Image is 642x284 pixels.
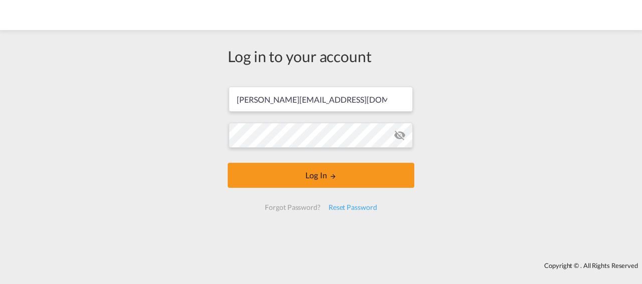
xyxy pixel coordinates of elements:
[394,129,406,141] md-icon: icon-eye-off
[228,163,414,188] button: LOGIN
[228,46,414,67] div: Log in to your account
[229,87,413,112] input: Enter email/phone number
[325,198,381,216] div: Reset Password
[261,198,324,216] div: Forgot Password?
